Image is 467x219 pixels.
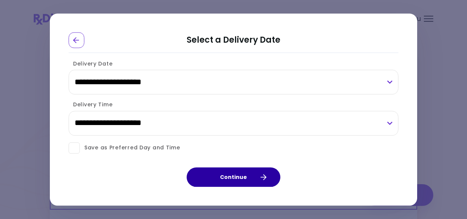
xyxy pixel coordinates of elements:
[69,101,112,109] label: Delivery Time
[69,32,398,53] h2: Select a Delivery Date
[187,167,280,187] button: Continue
[69,32,84,48] div: Go Back
[80,143,180,153] span: Save as Preferred Day and Time
[69,60,112,67] label: Delivery Date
